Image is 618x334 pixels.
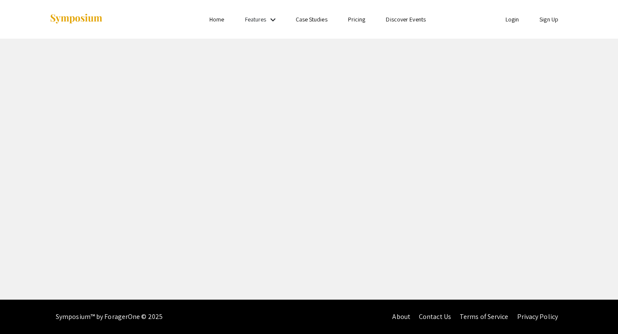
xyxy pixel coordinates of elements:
[268,15,278,25] mat-icon: Expand Features list
[539,15,558,23] a: Sign Up
[517,312,558,321] a: Privacy Policy
[392,312,410,321] a: About
[506,15,519,23] a: Login
[419,312,451,321] a: Contact Us
[56,300,163,334] div: Symposium™ by ForagerOne © 2025
[245,15,267,23] a: Features
[460,312,509,321] a: Terms of Service
[209,15,224,23] a: Home
[386,15,426,23] a: Discover Events
[49,13,103,25] img: Symposium by ForagerOne
[348,15,366,23] a: Pricing
[296,15,327,23] a: Case Studies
